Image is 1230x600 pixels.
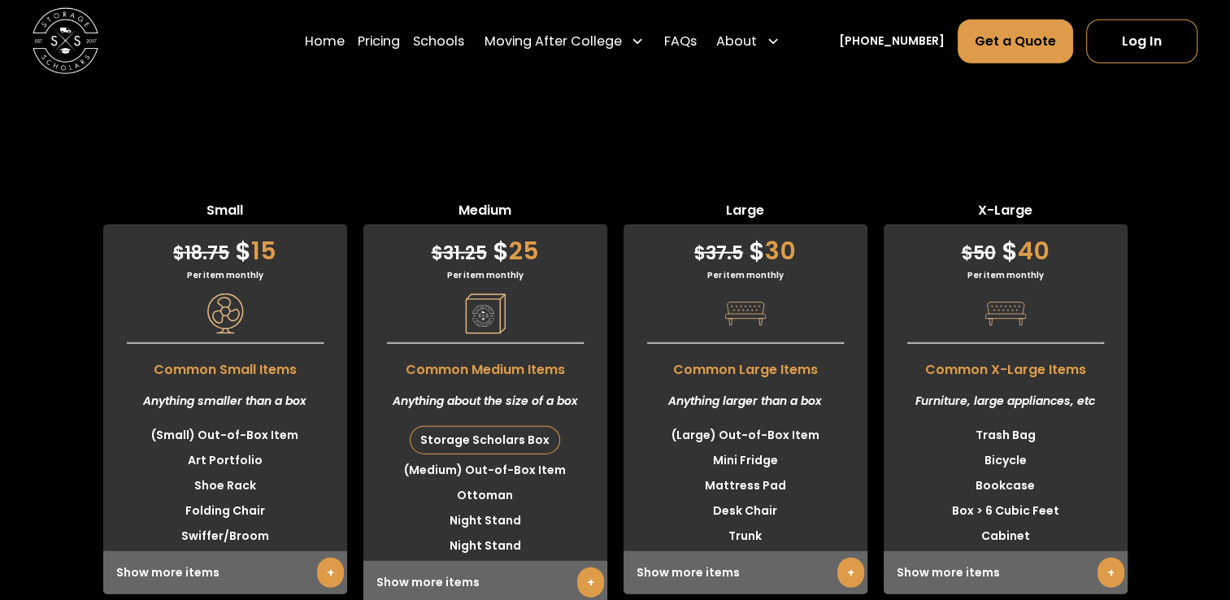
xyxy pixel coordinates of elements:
div: Per item monthly [624,269,867,281]
a: + [317,558,344,588]
img: Pricing Category Icon [205,293,246,334]
div: About [716,31,757,50]
span: $ [1002,233,1018,268]
div: Moving After College [477,18,650,63]
a: FAQs [664,18,697,63]
span: $ [694,241,706,266]
div: Per item monthly [884,269,1128,281]
div: Storage Scholars Box [411,427,559,454]
li: Desk Chair [624,498,867,524]
li: (Medium) Out-of-Box Item [363,458,607,483]
span: $ [962,241,973,266]
li: Cabinet [884,524,1128,549]
li: Art Portfolio [103,448,347,473]
li: Trash Bag [884,423,1128,448]
div: Furniture, large appliances, etc [884,380,1128,423]
a: [PHONE_NUMBER] [838,33,944,50]
li: Shoe Rack [103,473,347,498]
div: Show more items [624,551,867,594]
span: 37.5 [694,241,743,266]
span: $ [493,233,509,268]
div: Anything smaller than a box [103,380,347,423]
a: Home [305,18,345,63]
li: (Small) Out-of-Box Item [103,423,347,448]
div: About [710,18,786,63]
div: 30 [624,224,867,269]
span: $ [235,233,251,268]
li: Bicycle [884,448,1128,473]
a: + [837,558,864,588]
li: Night Stand [363,533,607,559]
a: Schools [413,18,464,63]
img: Pricing Category Icon [725,293,766,334]
span: X-Large [884,201,1128,224]
li: Box > 6 Cubic Feet [884,498,1128,524]
li: Swiffer/Broom [103,524,347,549]
div: Per item monthly [363,269,607,281]
a: + [1097,558,1124,588]
div: Show more items [103,551,347,594]
span: Common Medium Items [363,352,607,380]
div: Anything about the size of a box [363,380,607,423]
img: Pricing Category Icon [465,293,506,334]
div: Anything larger than a box [624,380,867,423]
div: Moving After College [484,31,621,50]
a: Pricing [358,18,400,63]
a: home [33,8,98,74]
li: Night Stand [363,508,607,533]
div: Show more items [884,551,1128,594]
li: Folding Chair [103,498,347,524]
span: 18.75 [173,241,229,266]
span: Small [103,201,347,224]
span: 50 [962,241,996,266]
span: $ [749,233,765,268]
a: Get a Quote [958,19,1073,63]
img: Pricing Category Icon [985,293,1026,334]
li: (Large) Out-of-Box Item [624,423,867,448]
li: Trunk [624,524,867,549]
a: Log In [1086,19,1197,63]
div: 25 [363,224,607,269]
span: 31.25 [432,241,487,266]
div: 15 [103,224,347,269]
a: + [577,567,604,598]
li: Ottoman [363,483,607,508]
span: Medium [363,201,607,224]
span: Common X-Large Items [884,352,1128,380]
li: Mattress Pad [624,473,867,498]
span: Common Small Items [103,352,347,380]
div: 40 [884,224,1128,269]
span: $ [173,241,185,266]
img: Storage Scholars main logo [33,8,98,74]
span: Large [624,201,867,224]
span: $ [432,241,443,266]
span: Common Large Items [624,352,867,380]
li: Bookcase [884,473,1128,498]
div: Per item monthly [103,269,347,281]
li: Mini Fridge [624,448,867,473]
